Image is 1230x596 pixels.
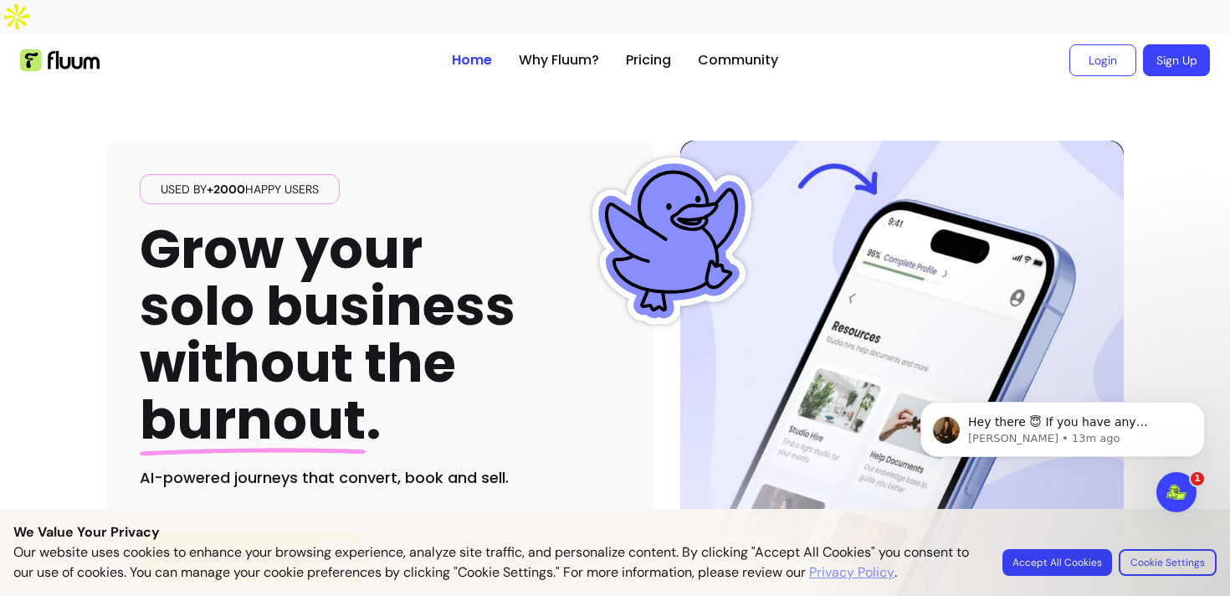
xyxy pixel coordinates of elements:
iframe: Intercom live chat [1156,472,1197,512]
a: Home [452,50,492,70]
span: 1 [1191,472,1204,486]
span: burnout [140,383,366,457]
a: Why Fluum? [519,50,599,70]
p: Our website uses cookies to enhance your browsing experience, analyze site traffic, and personali... [13,542,982,583]
a: Community [698,50,778,70]
p: We Value Your Privacy [13,522,1217,542]
span: Used by happy users [154,181,325,198]
h1: Grow your solo business without the . [140,221,515,450]
button: Cookie Settings [1119,549,1217,576]
h2: AI-powered journeys that convert, book and sell. [140,466,620,490]
a: Sign Up [1143,44,1210,76]
iframe: Intercom notifications message [895,367,1230,551]
img: Fluum Duck sticker [588,157,756,325]
span: +2000 [207,182,245,197]
img: Fluum Logo [20,49,100,71]
a: Pricing [626,50,671,70]
a: Login [1069,44,1136,76]
a: Privacy Policy [809,563,894,583]
button: Accept All Cookies [1002,549,1112,576]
